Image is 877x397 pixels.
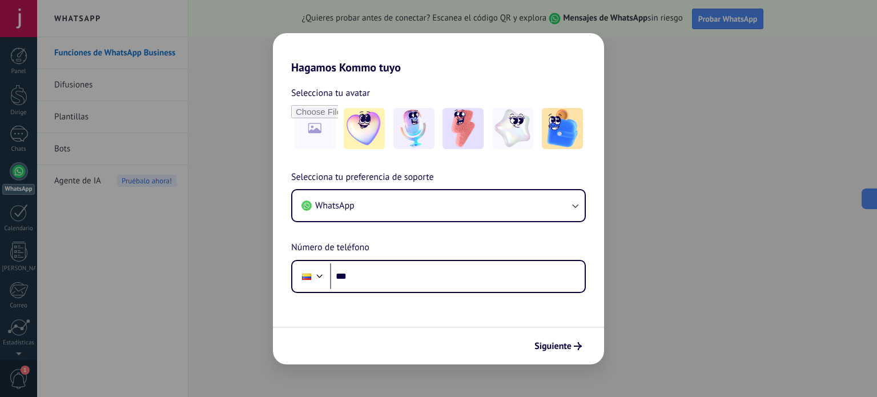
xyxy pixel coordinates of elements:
[542,108,583,149] img: -5.jpeg
[529,336,587,356] button: Siguiente
[291,170,434,185] span: Selecciona tu preferencia de soporte
[296,264,317,288] div: Colombia: +57
[315,200,355,211] font: WhatsApp
[492,108,533,149] img: -4.jpeg
[534,342,572,350] span: Siguiente
[291,240,369,255] span: Número de teléfono
[442,108,484,149] img: -3.jpeg
[291,60,401,75] font: Hagamos Kommo tuyo
[393,108,435,149] img: -2.jpeg
[292,190,585,221] button: WhatsApp
[344,108,385,149] img: -1.jpeg
[291,86,370,101] span: Selecciona tu avatar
